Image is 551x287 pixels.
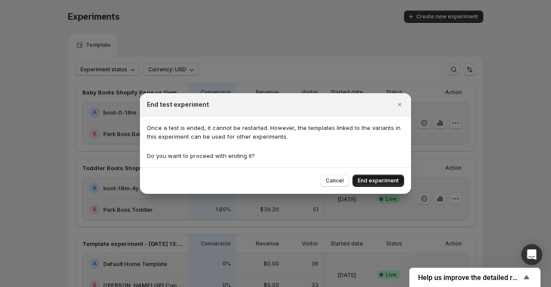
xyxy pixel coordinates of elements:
button: Show survey - Help us improve the detailed report for A/B campaigns [418,272,532,283]
span: End experiment [358,177,399,184]
p: Once a test is ended, it cannot be restarted. However, the templates linked to the variants in th... [147,123,404,141]
h2: End test experiment [147,100,209,109]
button: Close [394,98,406,111]
div: Open Intercom Messenger [521,244,542,265]
span: Cancel [326,177,344,184]
button: End experiment [352,175,404,187]
p: Do you want to proceed with ending it? [147,151,404,160]
span: Help us improve the detailed report for A/B campaigns [418,273,521,282]
button: Cancel [321,175,349,187]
